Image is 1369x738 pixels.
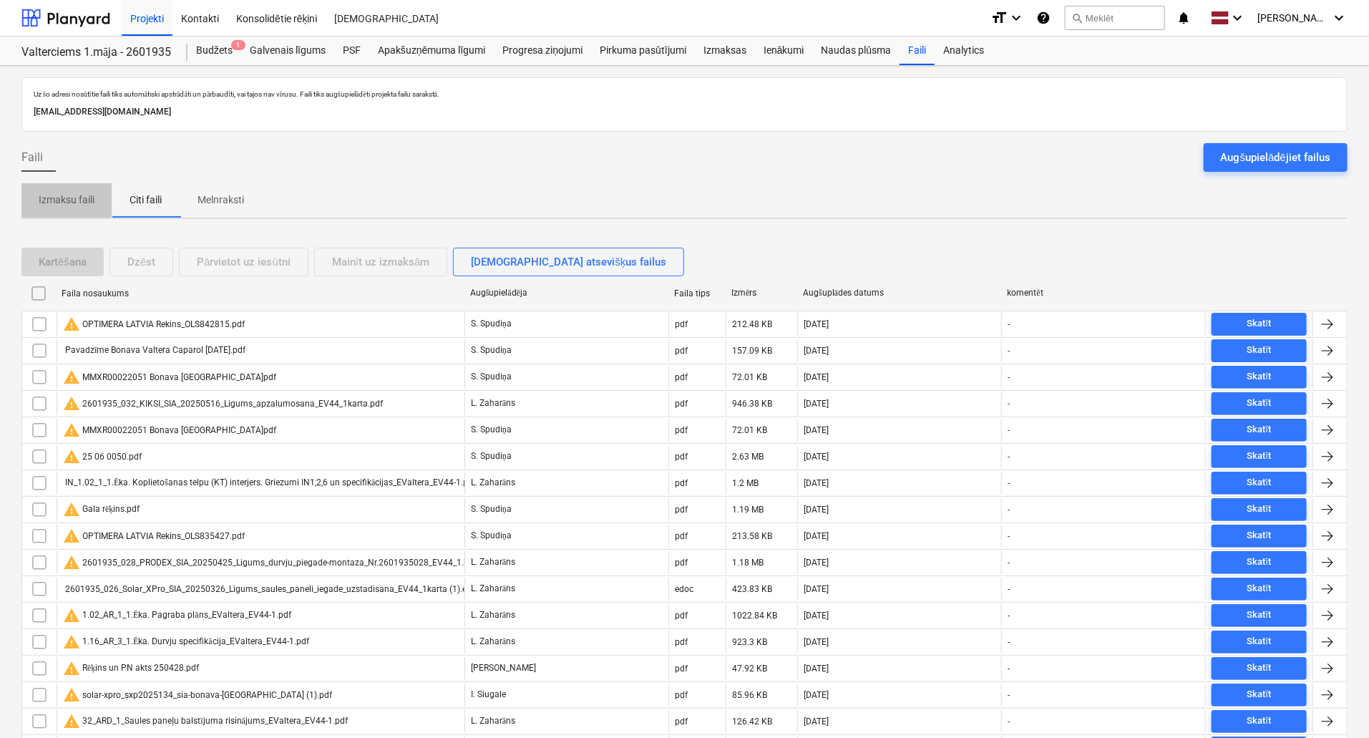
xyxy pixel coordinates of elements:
[1008,425,1010,435] div: -
[804,717,829,727] div: [DATE]
[21,149,43,166] span: Faili
[63,501,80,518] span: warning
[1212,578,1307,601] button: Skatīt
[1247,581,1272,597] div: Skatīt
[804,319,829,329] div: [DATE]
[732,690,767,700] div: 85.96 KB
[1212,445,1307,468] button: Skatīt
[63,528,80,545] span: warning
[63,686,80,704] span: warning
[63,369,80,386] span: warning
[63,686,332,704] div: solar-xpro_sxp2025134_sia-bonava-[GEOGRAPHIC_DATA] (1).pdf
[1247,528,1272,544] div: Skatīt
[63,422,80,439] span: warning
[732,505,764,515] div: 1.19 MB
[1212,525,1307,548] button: Skatīt
[1008,584,1010,594] div: -
[1247,660,1272,676] div: Skatīt
[695,37,755,65] a: Izmaksas
[804,399,829,409] div: [DATE]
[471,556,515,568] p: L. Zaharāns
[1247,475,1272,491] div: Skatīt
[1247,633,1272,650] div: Skatīt
[1212,313,1307,336] button: Skatīt
[63,501,140,518] div: Gala rēķins.pdf
[1008,637,1010,647] div: -
[129,193,163,208] p: Citi faili
[63,633,80,651] span: warning
[731,288,791,298] div: Izmērs
[675,558,688,568] div: pdf
[1247,316,1272,332] div: Skatīt
[804,558,829,568] div: [DATE]
[675,690,688,700] div: pdf
[1247,422,1272,438] div: Skatīt
[63,660,199,677] div: Rēķins un PN akts 250428.pdf
[471,253,666,271] div: [DEMOGRAPHIC_DATA] atsevišķus failus
[675,664,688,674] div: pdf
[63,660,80,677] span: warning
[1065,6,1165,30] button: Meklēt
[675,717,688,727] div: pdf
[732,531,772,541] div: 213.58 KB
[187,37,241,65] div: Budžets
[471,636,515,648] p: L. Zaharāns
[990,9,1008,26] i: format_size
[1008,558,1010,568] div: -
[1008,531,1010,541] div: -
[1247,369,1272,385] div: Skatīt
[1247,554,1272,571] div: Skatīt
[1212,604,1307,627] button: Skatīt
[732,611,777,621] div: 1022.84 KB
[39,193,94,208] p: Izmaksu faili
[732,319,772,329] div: 212.48 KB
[804,425,829,435] div: [DATE]
[1247,501,1272,518] div: Skatīt
[471,477,515,489] p: L. Zaharāns
[732,452,764,462] div: 2.63 MB
[935,37,993,65] a: Analytics
[675,319,688,329] div: pdf
[813,37,900,65] a: Naudas plūsma
[241,37,334,65] a: Galvenais līgums
[63,369,276,386] div: MMXR00022051 Bonava [GEOGRAPHIC_DATA]pdf
[453,248,684,276] button: [DEMOGRAPHIC_DATA] atsevišķus failus
[804,478,829,488] div: [DATE]
[1204,143,1348,172] button: Augšupielādējiet failus
[63,713,348,730] div: 32_ARD_1_Saules paneļu balstījuma risinājums_EValtera_EV44-1.pdf
[1008,372,1010,382] div: -
[1212,498,1307,521] button: Skatīt
[63,633,309,651] div: 1.16_AR_3_1.Ēka. Durvju specifikācija_EValtera_EV44-1.pdf
[471,662,536,674] p: [PERSON_NAME]
[674,288,720,298] div: Faila tips
[494,37,591,65] a: Progresa ziņojumi
[471,318,512,330] p: S. Spudiņa
[63,607,291,624] div: 1.02_AR_1_1.Ēka. Pagraba plāns_EValtera_EV44-1.pdf
[755,37,813,65] a: Ienākumi
[732,346,772,356] div: 157.09 KB
[187,37,241,65] a: Budžets1
[63,345,245,356] div: Pavadzīme Bonava Valtera Caparol [DATE].pdf
[471,503,512,515] p: S. Spudiņa
[471,715,515,727] p: L. Zaharāns
[732,425,767,435] div: 72.01 KB
[1247,448,1272,465] div: Skatīt
[804,531,829,541] div: [DATE]
[675,611,688,621] div: pdf
[1247,686,1272,703] div: Skatīt
[1008,664,1010,674] div: -
[804,664,829,674] div: [DATE]
[1008,717,1010,727] div: -
[334,37,369,65] a: PSF
[1036,9,1051,26] i: Zināšanu pamats
[1008,690,1010,700] div: -
[63,448,80,465] span: warning
[1247,713,1272,729] div: Skatīt
[63,554,80,571] span: warning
